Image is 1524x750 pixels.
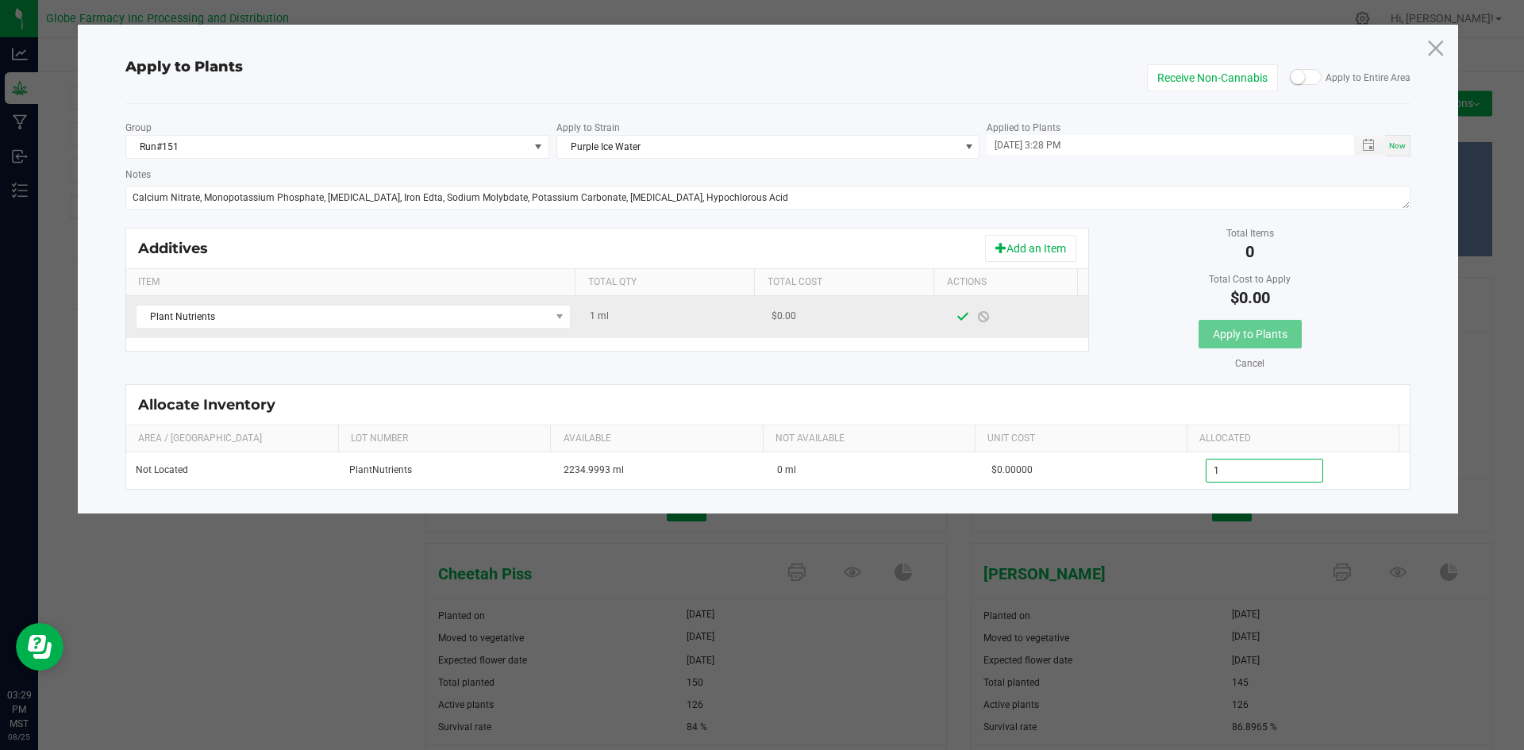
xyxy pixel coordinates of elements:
[125,167,151,182] label: Notes
[340,452,554,489] td: PlantNutrients
[590,310,609,321] span: 1 ml
[985,235,1076,262] button: Add an Item
[987,121,1410,135] p: Applied to Plants
[126,269,575,296] th: Item
[125,121,549,135] p: Group
[1089,242,1410,261] p: 0
[564,464,624,475] span: 2234.9993 ml
[1187,425,1399,452] th: Allocated
[126,425,338,452] th: Area / [GEOGRAPHIC_DATA]
[1089,228,1410,239] p: Total Items
[1089,288,1410,307] p: $0.00
[1213,328,1287,340] span: Apply to Plants
[138,396,287,413] div: Allocate Inventory
[1235,357,1264,371] a: Cancel
[556,121,980,135] p: Apply to Strain
[138,240,220,257] div: Additives
[126,136,529,158] span: Run#151
[754,269,933,296] th: Total Cost
[557,136,960,158] span: Purple Ice Water
[762,296,944,338] td: $0.00
[16,623,63,671] iframe: Resource center
[125,58,243,75] span: Apply to Plants
[1147,64,1278,91] button: Receive Non-Cannabis
[975,425,1187,452] th: Unit Cost
[338,425,550,452] th: Lot Number
[1389,141,1406,150] span: Now
[137,306,550,328] span: Plant Nutrients
[987,135,1337,155] input: Applied Datetime
[1354,135,1385,155] span: Toggle popup
[763,425,975,452] th: Not Available
[933,269,1077,296] th: Actions
[1199,320,1302,348] button: Apply to Plants
[1322,72,1410,83] span: Apply to Entire Area
[991,464,1033,475] span: $0.00000
[575,269,754,296] th: Total Qty
[136,464,188,475] span: Not Located
[550,425,762,452] th: Available
[1089,274,1410,285] p: Total Cost to Apply
[777,464,796,475] span: 0 ml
